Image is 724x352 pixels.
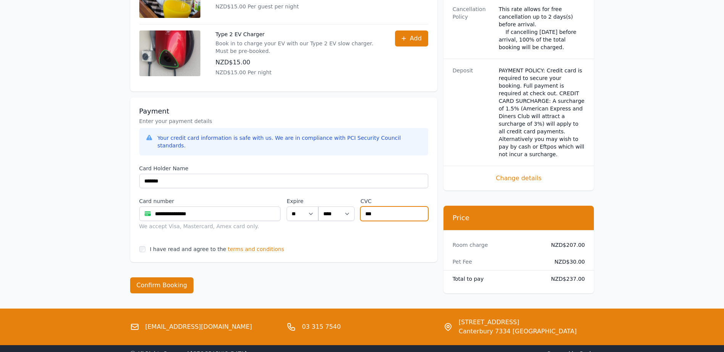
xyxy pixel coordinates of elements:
[453,67,493,158] dt: Deposit
[216,30,380,38] p: Type 2 EV Charger
[216,40,380,55] p: Book in to charge your EV with our Type 2 EV slow charger. Must be pre-booked.
[453,174,585,183] span: Change details
[145,322,252,331] a: [EMAIL_ADDRESS][DOMAIN_NAME]
[158,134,422,149] div: Your credit card information is safe with us. We are in compliance with PCI Security Council stan...
[395,30,428,46] button: Add
[150,246,226,252] label: I have read and agree to the
[545,241,585,249] dd: NZD$207.00
[216,58,380,67] p: NZD$15.00
[287,197,318,205] label: Expire
[453,241,539,249] dt: Room charge
[453,213,585,222] h3: Price
[545,258,585,266] dd: NZD$30.00
[139,107,428,116] h3: Payment
[453,5,493,51] dt: Cancellation Policy
[139,222,281,230] div: We accept Visa, Mastercard, Amex card only.
[499,5,585,51] div: This rate allows for free cancellation up to 2 days(s) before arrival. If cancelling [DATE] befor...
[216,3,358,10] p: NZD$15.00 Per guest per night
[302,322,341,331] a: 03 315 7540
[139,165,428,172] label: Card Holder Name
[410,34,422,43] span: Add
[139,30,200,76] img: Type 2 EV Charger
[216,69,380,76] p: NZD$15.00 Per night
[139,197,281,205] label: Card number
[499,67,585,158] dd: PAYMENT POLICY: Credit card is required to secure your booking. Full payment is required at check...
[453,275,539,283] dt: Total to pay
[453,258,539,266] dt: Pet Fee
[360,197,428,205] label: CVC
[459,327,577,336] span: Canterbury 7334 [GEOGRAPHIC_DATA]
[459,318,577,327] span: [STREET_ADDRESS]
[130,277,194,293] button: Confirm Booking
[545,275,585,283] dd: NZD$237.00
[139,117,428,125] p: Enter your payment details
[318,197,354,205] label: .
[228,245,284,253] span: terms and conditions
